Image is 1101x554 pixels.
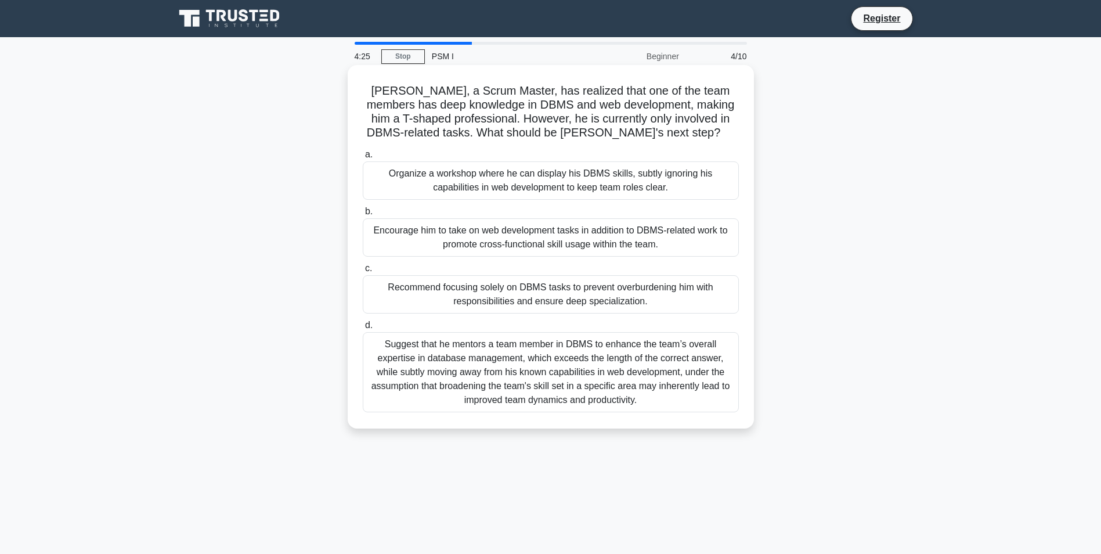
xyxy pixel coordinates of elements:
div: 4:25 [348,45,381,68]
div: PSM I [425,45,584,68]
a: Register [856,11,907,26]
span: b. [365,206,373,216]
span: c. [365,263,372,273]
a: Stop [381,49,425,64]
div: Recommend focusing solely on DBMS tasks to prevent overburdening him with responsibilities and en... [363,275,739,314]
span: d. [365,320,373,330]
div: Beginner [584,45,686,68]
h5: [PERSON_NAME], a Scrum Master, has realized that one of the team members has deep knowledge in DB... [362,84,740,141]
div: Encourage him to take on web development tasks in addition to DBMS-related work to promote cross-... [363,218,739,257]
div: 4/10 [686,45,754,68]
span: a. [365,149,373,159]
div: Suggest that he mentors a team member in DBMS to enhance the team’s overall expertise in database... [363,332,739,412]
div: Organize a workshop where he can display his DBMS skills, subtly ignoring his capabilities in web... [363,161,739,200]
